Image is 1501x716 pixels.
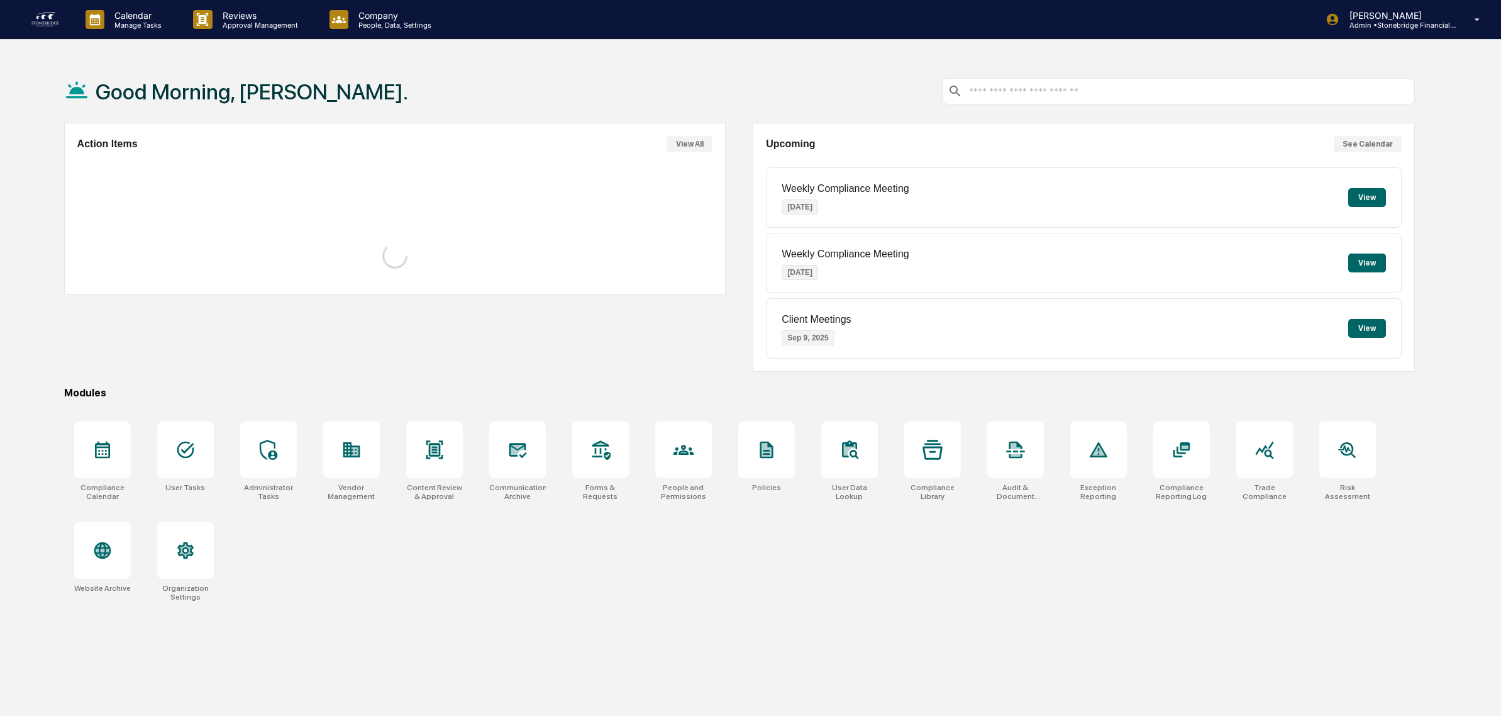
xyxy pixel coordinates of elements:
p: Client Meetings [782,314,851,325]
div: Forms & Requests [572,483,629,501]
div: People and Permissions [655,483,712,501]
h2: Action Items [77,138,138,150]
p: [PERSON_NAME] [1339,10,1456,21]
button: View [1348,188,1386,207]
div: Vendor Management [323,483,380,501]
h1: Good Morning, [PERSON_NAME]. [96,79,408,104]
button: View All [667,136,712,152]
div: Risk Assessment [1319,483,1376,501]
p: Calendar [104,10,168,21]
div: Exception Reporting [1070,483,1127,501]
div: Website Archive [74,584,131,593]
div: User Data Lookup [821,483,878,501]
div: Modules [64,387,1415,399]
img: logo [30,9,60,30]
div: Audit & Document Logs [987,483,1044,501]
p: Sep 9, 2025 [782,330,834,345]
p: [DATE] [782,199,818,215]
div: Trade Compliance [1236,483,1293,501]
p: Reviews [213,10,304,21]
h2: Upcoming [766,138,815,150]
div: Compliance Library [904,483,961,501]
p: Weekly Compliance Meeting [782,183,909,194]
button: View [1348,254,1386,272]
p: [DATE] [782,265,818,280]
div: User Tasks [165,483,205,492]
div: Compliance Calendar [74,483,131,501]
div: Administrator Tasks [240,483,297,501]
button: View [1348,319,1386,338]
p: Company [348,10,438,21]
p: Weekly Compliance Meeting [782,249,909,260]
div: Compliance Reporting Log [1153,483,1210,501]
p: Admin • Stonebridge Financial Group [1339,21,1456,30]
button: See Calendar [1334,136,1402,152]
div: Content Review & Approval [406,483,463,501]
p: People, Data, Settings [348,21,438,30]
div: Policies [752,483,781,492]
p: Manage Tasks [104,21,168,30]
div: Communications Archive [489,483,546,501]
div: Organization Settings [157,584,214,601]
p: Approval Management [213,21,304,30]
